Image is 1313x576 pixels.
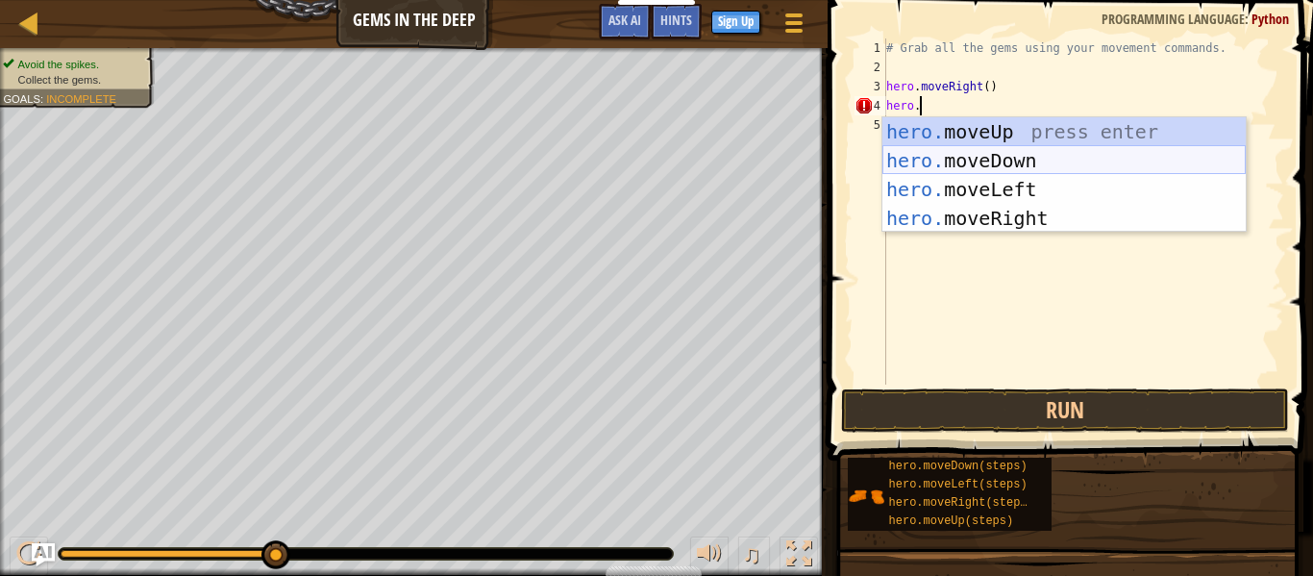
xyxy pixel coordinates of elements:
span: hero.moveRight(steps) [889,496,1034,510]
button: Ask AI [599,4,651,39]
button: Toggle fullscreen [780,537,818,576]
span: : [40,92,46,105]
span: hero.moveUp(steps) [889,514,1014,528]
button: Sign Up [711,11,760,34]
div: 5 [855,115,886,135]
div: 3 [855,77,886,96]
button: Run [841,388,1289,433]
span: hero.moveDown(steps) [889,460,1028,473]
span: Avoid the spikes. [18,58,99,70]
span: Goals [3,92,40,105]
span: hero.moveLeft(steps) [889,478,1028,491]
button: Show game menu [770,4,818,49]
button: Adjust volume [690,537,729,576]
div: 2 [855,58,886,77]
span: Incomplete [46,92,116,105]
span: Collect the gems. [18,73,102,86]
button: Ask AI [32,543,55,566]
li: Avoid the spikes. [3,57,143,72]
span: Python [1251,10,1289,28]
span: : [1245,10,1251,28]
button: Ctrl + P: Play [10,537,48,576]
li: Collect the gems. [3,72,143,88]
div: 1 [855,38,886,58]
div: 4 [855,96,886,115]
button: ♫ [738,537,771,576]
span: Programming language [1102,10,1245,28]
img: portrait.png [848,478,884,514]
span: ♫ [742,539,761,568]
span: Ask AI [608,11,641,29]
span: Hints [660,11,692,29]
